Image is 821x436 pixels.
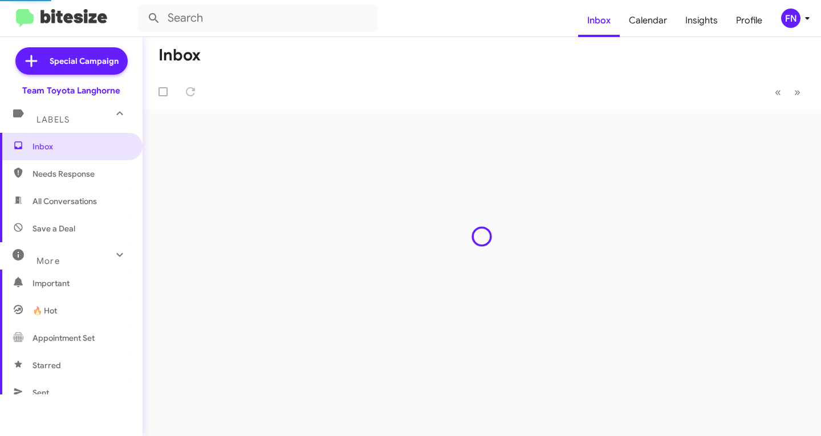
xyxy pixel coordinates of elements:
a: Inbox [578,4,620,37]
button: Next [787,80,807,104]
span: Labels [36,115,70,125]
div: FN [781,9,800,28]
span: Inbox [32,141,129,152]
span: All Conversations [32,195,97,207]
span: Appointment Set [32,332,95,344]
span: Save a Deal [32,223,75,234]
span: « [775,85,781,99]
input: Search [138,5,377,32]
a: Profile [727,4,771,37]
span: Needs Response [32,168,129,180]
button: Previous [768,80,788,104]
div: Team Toyota Langhorne [22,85,120,96]
span: Important [32,278,129,289]
a: Special Campaign [15,47,128,75]
span: Starred [32,360,61,371]
h1: Inbox [158,46,201,64]
a: Calendar [620,4,676,37]
span: 🔥 Hot [32,305,57,316]
span: More [36,256,60,266]
button: FN [771,9,808,28]
a: Insights [676,4,727,37]
span: » [794,85,800,99]
nav: Page navigation example [769,80,807,104]
span: Special Campaign [50,55,119,67]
